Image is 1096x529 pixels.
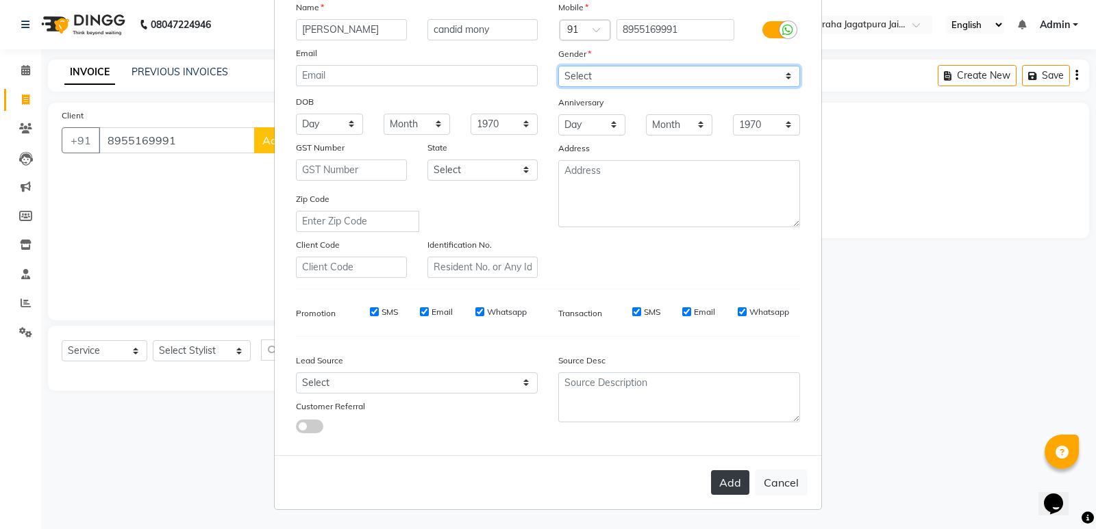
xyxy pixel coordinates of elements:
[296,307,336,320] label: Promotion
[296,19,407,40] input: First Name
[427,257,538,278] input: Resident No. or Any Id
[558,48,591,60] label: Gender
[296,193,329,205] label: Zip Code
[296,211,419,232] input: Enter Zip Code
[558,142,590,155] label: Address
[427,142,447,154] label: State
[296,354,343,367] label: Lead Source
[694,306,715,318] label: Email
[427,19,538,40] input: Last Name
[296,400,365,413] label: Customer Referral
[616,19,735,40] input: Mobile
[296,1,324,14] label: Name
[432,306,453,318] label: Email
[558,307,602,320] label: Transaction
[755,469,808,495] button: Cancel
[296,65,538,86] input: Email
[558,354,606,367] label: Source Desc
[487,306,527,318] label: Whatsapp
[296,239,340,251] label: Client Code
[711,470,749,495] button: Add
[296,159,407,181] input: GST Number
[296,257,407,278] input: Client Code
[558,1,588,14] label: Mobile
[382,306,398,318] label: SMS
[296,142,345,154] label: GST Number
[1038,474,1082,515] iframe: chat widget
[427,239,492,251] label: Identification No.
[296,96,314,108] label: DOB
[644,306,660,318] label: SMS
[296,47,317,60] label: Email
[749,306,789,318] label: Whatsapp
[558,96,603,109] label: Anniversary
